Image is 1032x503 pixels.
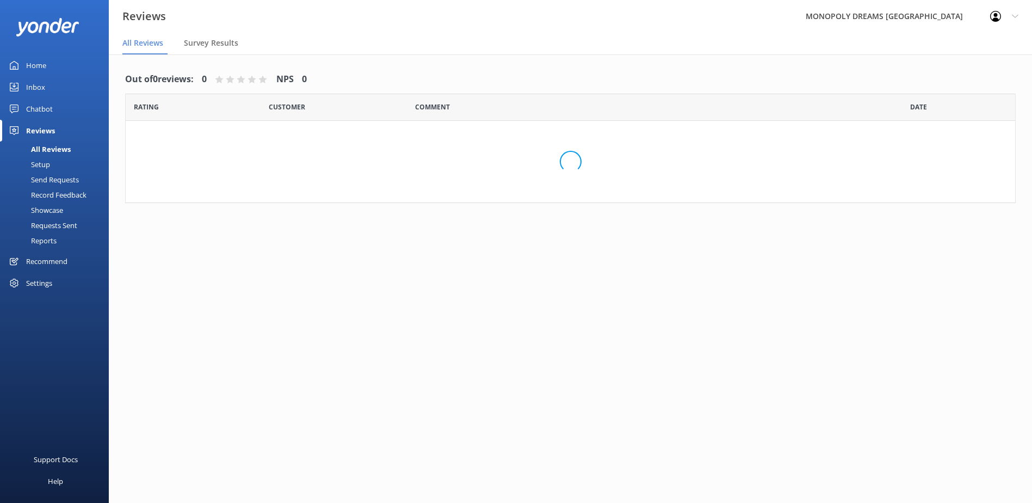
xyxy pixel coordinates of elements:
a: Send Requests [7,172,109,187]
span: All Reviews [122,38,163,48]
div: Chatbot [26,98,53,120]
span: Date [269,102,305,112]
a: Record Feedback [7,187,109,203]
div: Requests Sent [7,218,77,233]
div: Support Docs [34,449,78,470]
div: Settings [26,272,52,294]
div: Setup [7,157,50,172]
a: Requests Sent [7,218,109,233]
h4: 0 [202,72,207,87]
a: All Reviews [7,142,109,157]
h3: Reviews [122,8,166,25]
span: Date [910,102,927,112]
h4: 0 [302,72,307,87]
img: yonder-white-logo.png [16,18,79,36]
a: Reports [7,233,109,248]
span: Question [415,102,450,112]
div: Showcase [7,203,63,218]
div: Send Requests [7,172,79,187]
div: Help [48,470,63,492]
div: Inbox [26,76,45,98]
div: Home [26,54,46,76]
div: Reviews [26,120,55,142]
div: All Reviews [7,142,71,157]
h4: NPS [276,72,294,87]
div: Recommend [26,250,67,272]
a: Showcase [7,203,109,218]
span: Survey Results [184,38,238,48]
span: Date [134,102,159,112]
div: Reports [7,233,57,248]
h4: Out of 0 reviews: [125,72,194,87]
div: Record Feedback [7,187,86,203]
a: Setup [7,157,109,172]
